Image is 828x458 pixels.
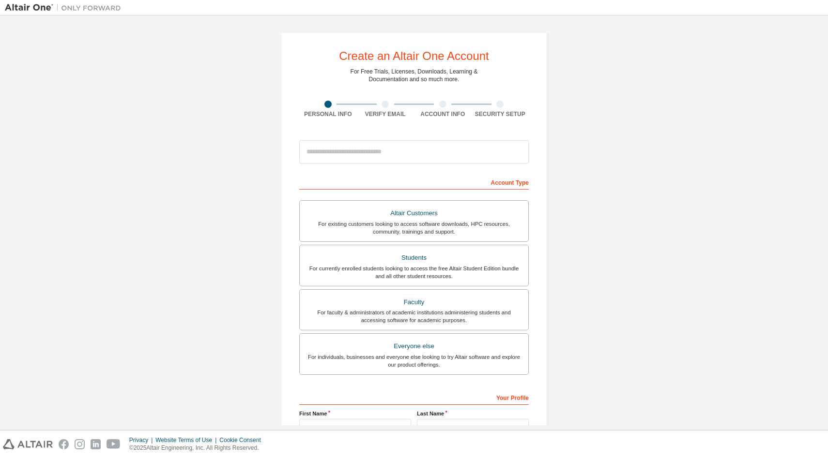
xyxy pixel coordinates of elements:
[129,436,155,444] div: Privacy
[299,410,411,417] label: First Name
[75,439,85,449] img: instagram.svg
[417,410,529,417] label: Last Name
[91,439,101,449] img: linkedin.svg
[414,110,472,118] div: Account Info
[351,68,478,83] div: For Free Trials, Licenses, Downloads, Learning & Documentation and so much more.
[129,444,267,452] p: © 2025 Altair Engineering, Inc. All Rights Reserved.
[306,207,522,220] div: Altair Customers
[472,110,529,118] div: Security Setup
[155,436,219,444] div: Website Terms of Use
[107,439,121,449] img: youtube.svg
[357,110,414,118] div: Verify Email
[306,251,522,265] div: Students
[339,50,489,62] div: Create an Altair One Account
[219,436,266,444] div: Cookie Consent
[306,353,522,369] div: For individuals, businesses and everyone else looking to try Altair software and explore our prod...
[306,220,522,236] div: For existing customers looking to access software downloads, HPC resources, community, trainings ...
[299,110,357,118] div: Personal Info
[5,3,126,13] img: Altair One
[306,295,522,309] div: Faculty
[306,265,522,280] div: For currently enrolled students looking to access the free Altair Student Edition bundle and all ...
[59,439,69,449] img: facebook.svg
[299,174,529,190] div: Account Type
[3,439,53,449] img: altair_logo.svg
[306,309,522,324] div: For faculty & administrators of academic institutions administering students and accessing softwa...
[299,389,529,405] div: Your Profile
[306,340,522,353] div: Everyone else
